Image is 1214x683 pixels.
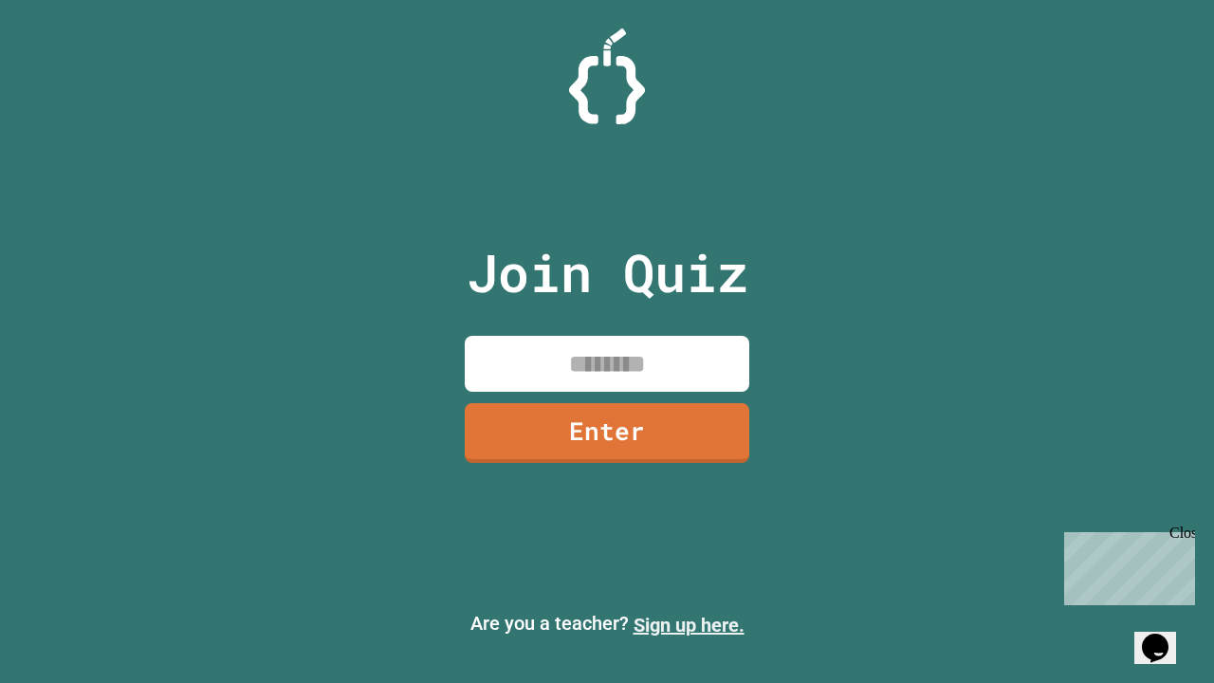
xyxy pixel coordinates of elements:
iframe: chat widget [1057,525,1195,605]
a: Enter [465,403,749,463]
p: Are you a teacher? [15,609,1199,639]
iframe: chat widget [1134,607,1195,664]
p: Join Quiz [467,233,748,312]
div: Chat with us now!Close [8,8,131,120]
a: Sign up here. [634,614,745,637]
img: Logo.svg [569,28,645,124]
